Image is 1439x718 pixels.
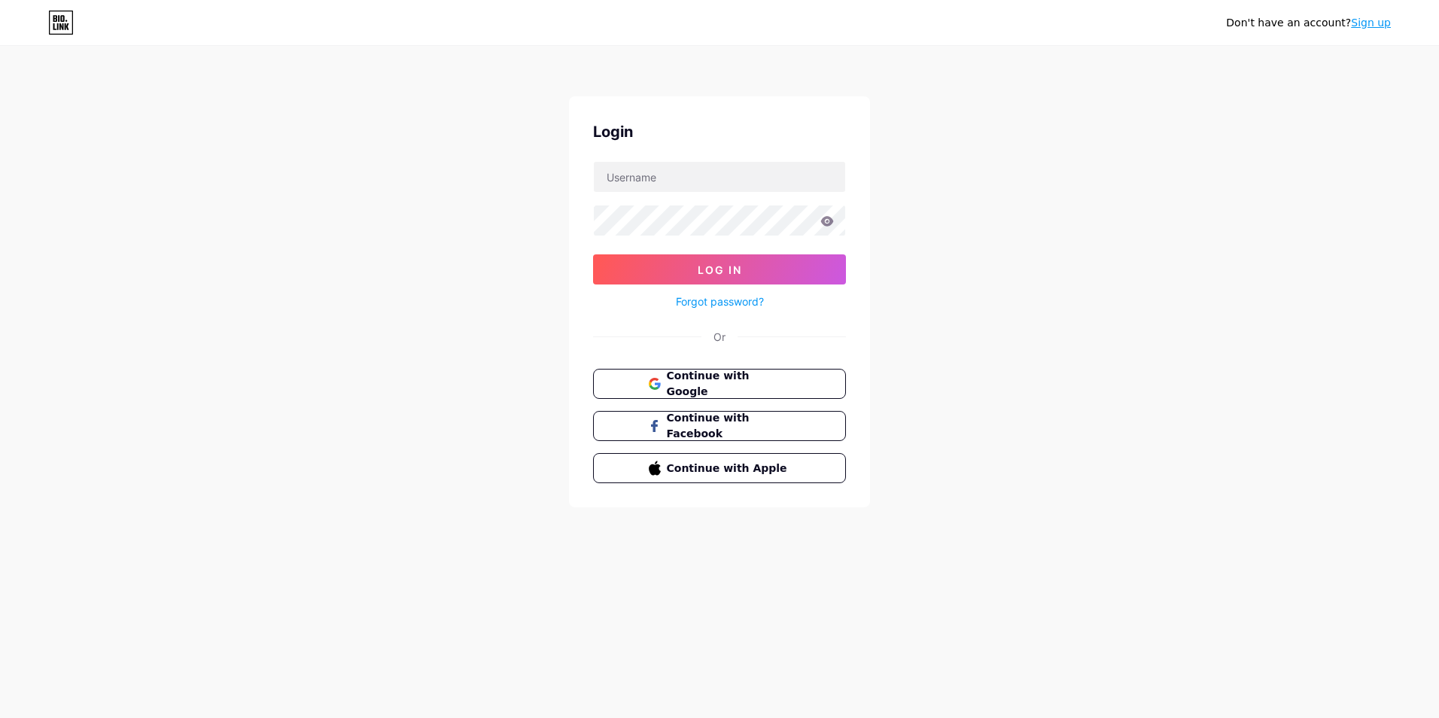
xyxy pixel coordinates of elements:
[593,369,846,399] button: Continue with Google
[593,453,846,483] button: Continue with Apple
[667,368,791,400] span: Continue with Google
[698,263,742,276] span: Log In
[1351,17,1391,29] a: Sign up
[593,254,846,284] button: Log In
[713,329,726,345] div: Or
[593,120,846,143] div: Login
[667,410,791,442] span: Continue with Facebook
[594,162,845,192] input: Username
[1226,15,1391,31] div: Don't have an account?
[667,461,791,476] span: Continue with Apple
[676,294,764,309] a: Forgot password?
[593,411,846,441] button: Continue with Facebook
